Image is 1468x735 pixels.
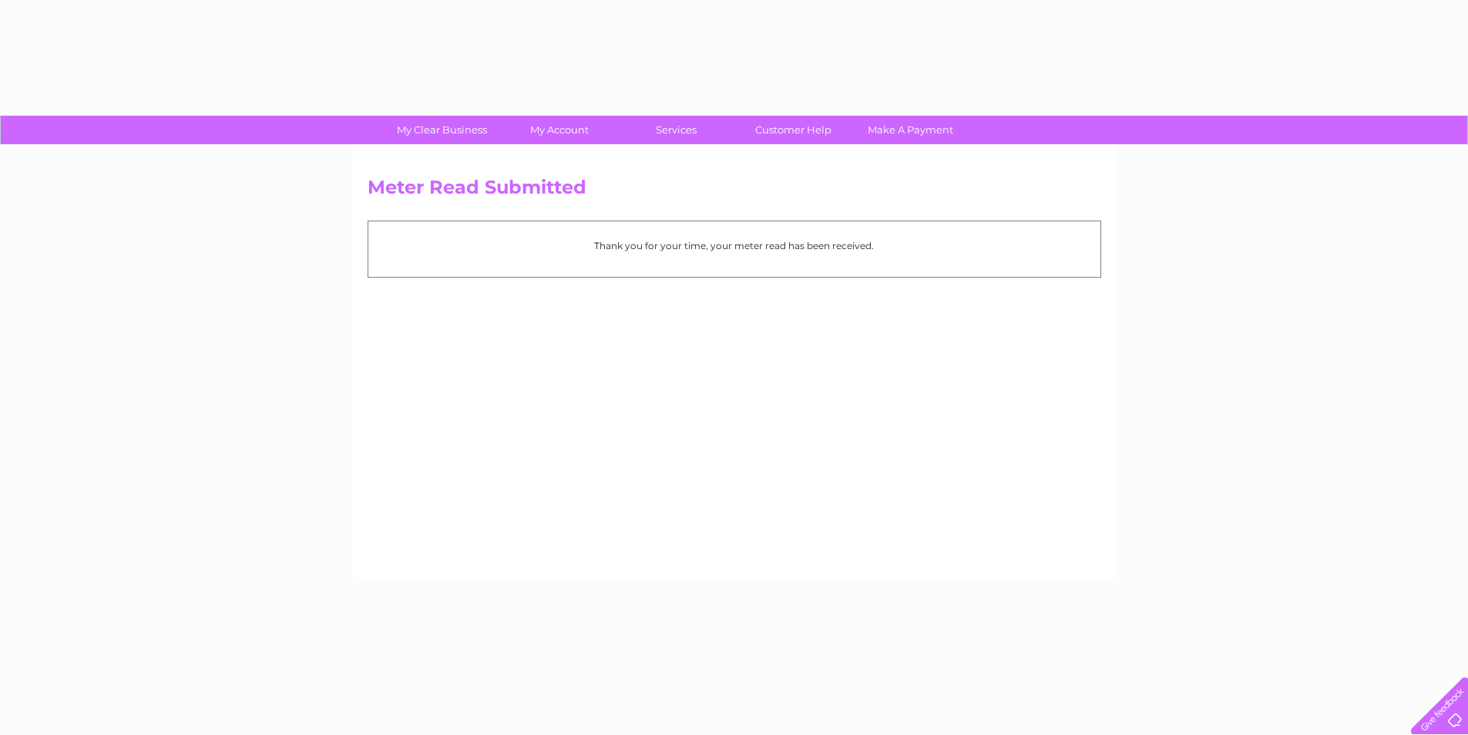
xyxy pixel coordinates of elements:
[495,116,623,144] a: My Account
[376,238,1093,253] p: Thank you for your time, your meter read has been received.
[378,116,506,144] a: My Clear Business
[613,116,740,144] a: Services
[847,116,974,144] a: Make A Payment
[368,177,1101,206] h2: Meter Read Submitted
[730,116,857,144] a: Customer Help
